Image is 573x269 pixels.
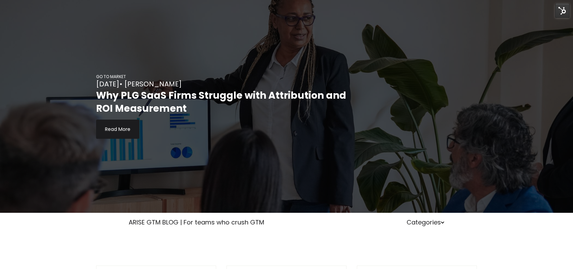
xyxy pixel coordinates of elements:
[407,218,444,227] a: Categories
[96,89,347,115] h2: Why PLG SaaS Firms Struggle with Attribution and ROI Measurement
[124,79,182,89] a: [PERSON_NAME]
[555,3,570,18] img: HubSpot Tools Menu Toggle
[119,79,122,89] span: •
[539,236,573,269] iframe: Chat Widget
[96,79,347,89] div: [DATE]
[96,74,126,80] a: GO TO MARKET
[129,218,264,227] a: ARISE GTM BLOG | For teams who crush GTM
[96,120,139,139] a: Read More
